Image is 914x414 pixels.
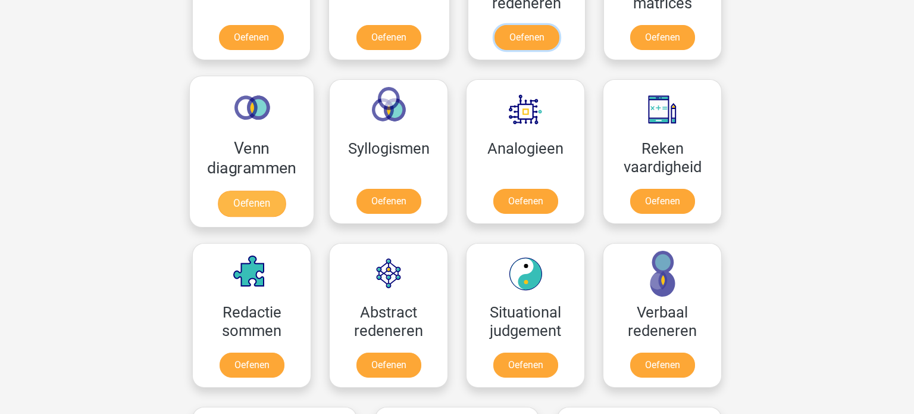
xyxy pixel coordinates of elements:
[493,353,558,378] a: Oefenen
[630,353,695,378] a: Oefenen
[219,25,284,50] a: Oefenen
[630,25,695,50] a: Oefenen
[494,25,559,50] a: Oefenen
[356,189,421,214] a: Oefenen
[356,353,421,378] a: Oefenen
[630,189,695,214] a: Oefenen
[493,189,558,214] a: Oefenen
[220,353,284,378] a: Oefenen
[218,191,286,217] a: Oefenen
[356,25,421,50] a: Oefenen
